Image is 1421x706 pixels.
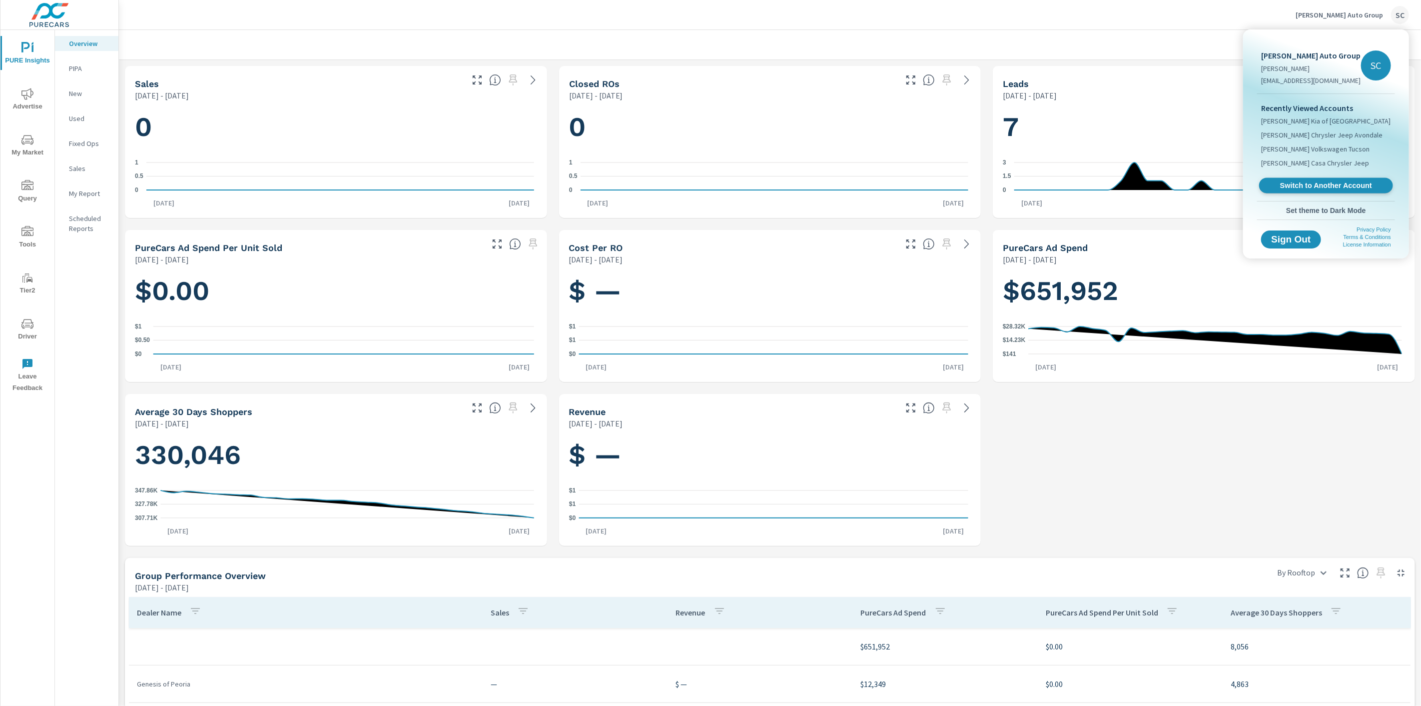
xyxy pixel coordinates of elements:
p: [PERSON_NAME] Auto Group [1261,49,1361,61]
button: Set theme to Dark Mode [1257,201,1395,219]
div: SC [1361,50,1391,80]
span: Set theme to Dark Mode [1261,206,1391,215]
a: License Information [1343,241,1391,247]
span: Sign Out [1269,235,1313,244]
a: Privacy Policy [1357,226,1391,232]
span: Switch to Another Account [1265,181,1387,190]
span: [PERSON_NAME] Chrysler Jeep Avondale [1261,130,1383,140]
p: [EMAIL_ADDRESS][DOMAIN_NAME] [1261,75,1361,85]
button: Sign Out [1261,230,1321,248]
span: [PERSON_NAME] Volkswagen Tucson [1261,144,1370,154]
a: Switch to Another Account [1259,178,1393,193]
span: [PERSON_NAME] Kia of [GEOGRAPHIC_DATA] [1261,116,1391,126]
span: [PERSON_NAME] Casa Chrysler Jeep [1261,158,1369,168]
p: Recently Viewed Accounts [1261,102,1391,114]
a: Terms & Conditions [1344,234,1391,240]
p: [PERSON_NAME] [1261,63,1361,73]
